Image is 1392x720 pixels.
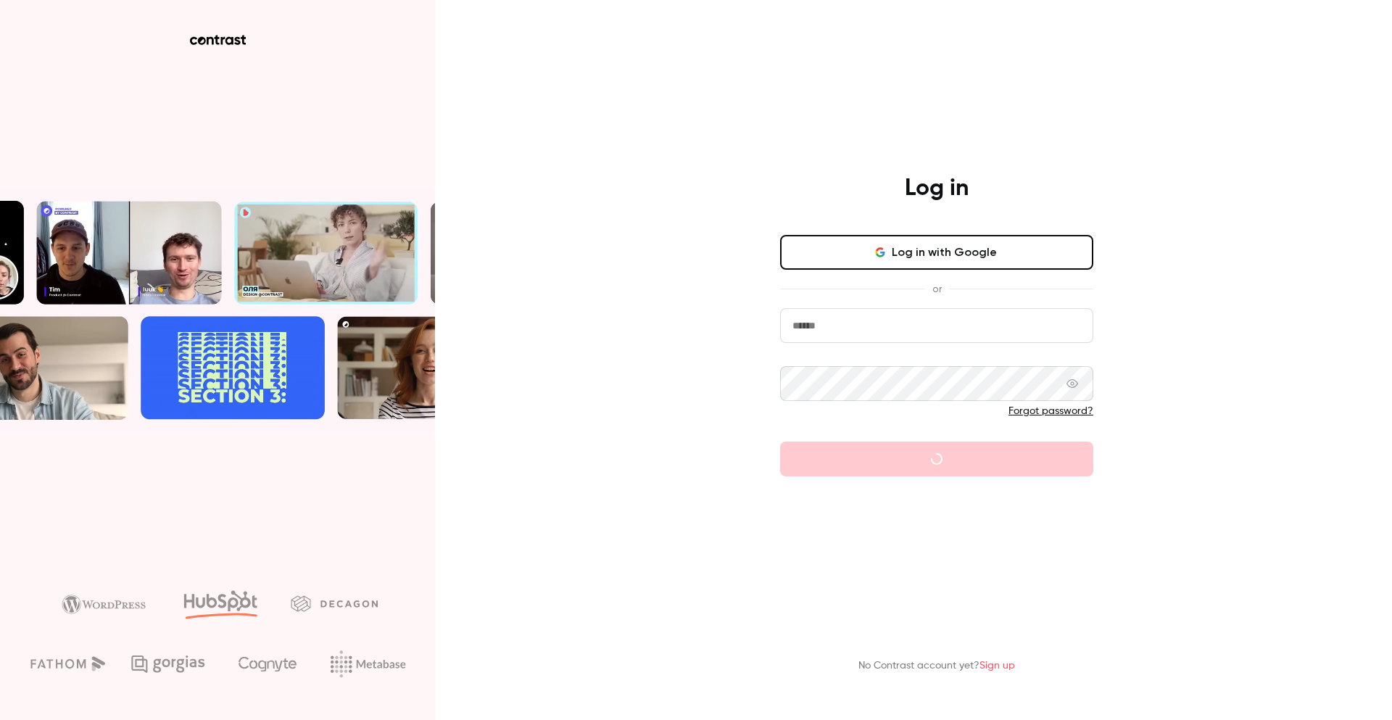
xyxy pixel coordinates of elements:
[858,658,1015,674] p: No Contrast account yet?
[1008,406,1093,416] a: Forgot password?
[780,235,1093,270] button: Log in with Google
[979,661,1015,671] a: Sign up
[291,595,378,611] img: decagon
[925,281,949,297] span: or
[905,174,969,203] h4: Log in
